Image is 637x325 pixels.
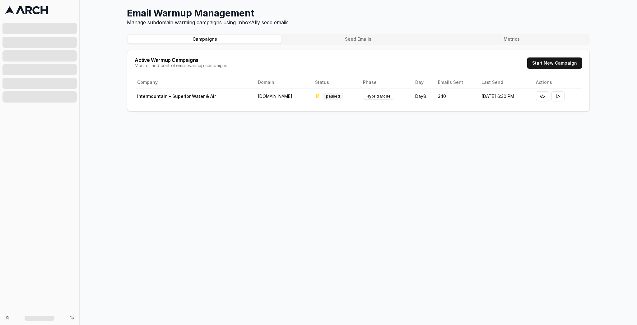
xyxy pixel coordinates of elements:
button: Log out [67,314,76,323]
th: Emails Sent [435,76,479,89]
th: Status [313,76,360,89]
th: Last Send [479,76,533,89]
th: Phase [360,76,412,89]
button: Seed Emails [281,35,435,43]
div: paused [323,93,343,100]
th: Company [135,76,255,89]
button: Metrics [435,35,588,43]
td: Intermountain - Superior Water & Air [135,89,255,104]
td: [DATE] 6:30 PM [479,89,533,104]
td: 340 [435,89,479,104]
h1: Email Warmup Management [127,7,590,19]
div: Active Warmup Campaigns [135,57,227,62]
button: Start New Campaign [527,57,582,69]
div: Monitor and control email warmup campaigns [135,62,227,69]
button: Campaigns [128,35,281,43]
div: Hybrid Mode [363,93,394,100]
th: Actions [533,76,582,89]
th: Domain [255,76,312,89]
p: Manage subdomain warming campaigns using InboxAlly seed emails [127,19,590,26]
th: Day [413,76,436,89]
td: Day 8 [413,89,436,104]
td: [DOMAIN_NAME] [255,89,312,104]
